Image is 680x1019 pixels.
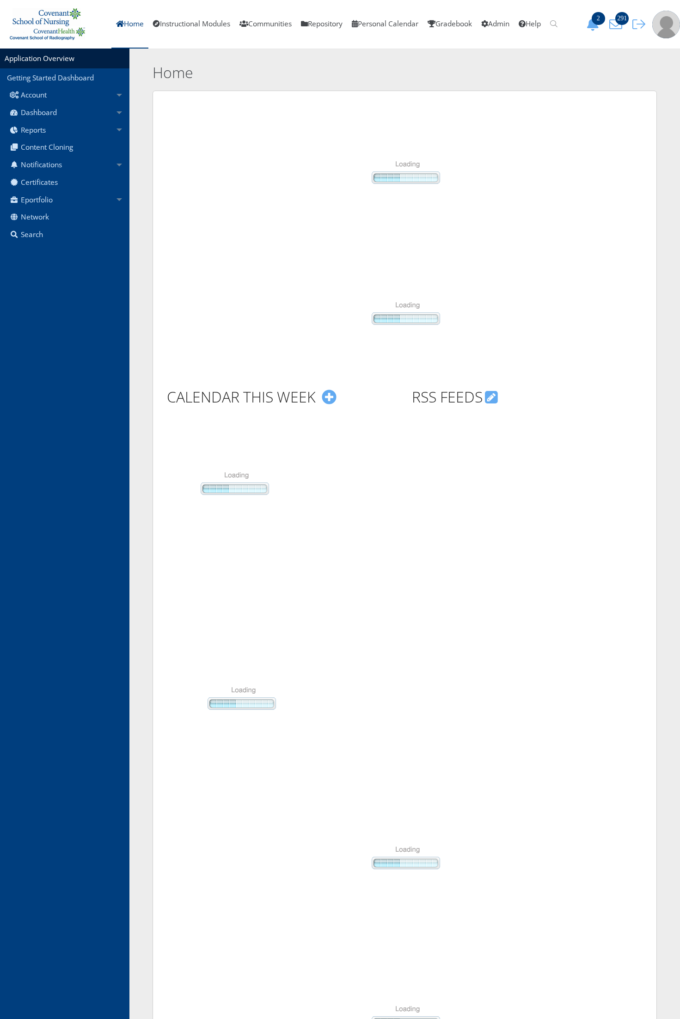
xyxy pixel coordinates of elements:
h2: CALENDAR THIS WEEK [167,387,398,408]
img: page_loader.gif [167,631,314,772]
span: 2 [592,12,605,25]
button: 2 [583,18,606,31]
img: page_loader.gif [331,246,478,387]
h2: Home [153,62,548,83]
h2: RSS FEEDS [412,387,643,408]
span: 291 [615,12,629,25]
i: Create Event [322,390,337,404]
img: user-profile-default-picture.png [652,11,680,38]
a: Application Overview [5,54,74,63]
img: page_loader.gif [160,416,307,557]
img: page_loader.gif [331,105,478,246]
button: 291 [606,18,629,31]
a: 2 [583,19,606,29]
img: page_loader.gif [331,790,478,931]
a: 291 [606,19,629,29]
